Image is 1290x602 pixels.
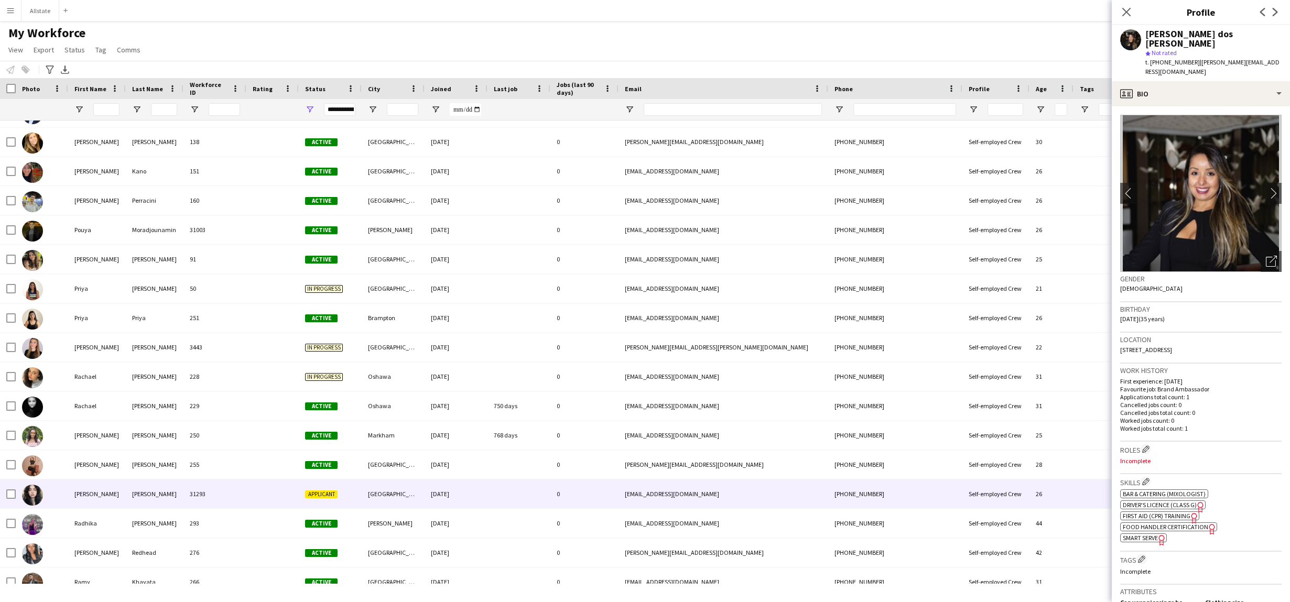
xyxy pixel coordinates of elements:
[183,567,246,596] div: 266
[619,127,828,156] div: [PERSON_NAME][EMAIL_ADDRESS][DOMAIN_NAME]
[190,105,199,114] button: Open Filter Menu
[74,85,106,93] span: First Name
[828,157,962,185] div: [PHONE_NUMBER]
[1080,105,1089,114] button: Open Filter Menu
[962,479,1029,508] div: Self-employed Crew
[305,105,315,114] button: Open Filter Menu
[117,45,140,54] span: Comms
[183,157,246,185] div: 151
[853,103,956,116] input: Phone Filter Input
[619,303,828,332] div: [EMAIL_ADDRESS][DOMAIN_NAME]
[1120,377,1282,385] p: First experience: [DATE]
[22,85,40,93] span: Photo
[1145,29,1282,48] div: [PERSON_NAME] dos [PERSON_NAME]
[305,197,338,205] span: Active
[431,105,440,114] button: Open Filter Menu
[305,226,338,234] span: Active
[619,274,828,303] div: [EMAIL_ADDRESS][DOMAIN_NAME]
[1029,274,1074,303] div: 21
[1120,476,1282,487] h3: Skills
[68,450,126,479] div: [PERSON_NAME]
[1120,567,1282,575] p: Incomplete
[305,344,343,352] span: In progress
[22,455,43,476] img: Rachel Clark
[1029,362,1074,391] div: 31
[828,450,962,479] div: [PHONE_NUMBER]
[68,215,126,244] div: Pouya
[22,309,43,330] img: Priya Priya
[305,549,338,557] span: Active
[828,479,962,508] div: [PHONE_NUMBER]
[362,538,425,567] div: [GEOGRAPHIC_DATA]
[619,362,828,391] div: [EMAIL_ADDRESS][DOMAIN_NAME]
[34,45,54,54] span: Export
[550,538,619,567] div: 0
[362,391,425,420] div: Oshawa
[425,245,487,273] div: [DATE]
[132,105,142,114] button: Open Filter Menu
[362,421,425,450] div: Markham
[1055,103,1067,116] input: Age Filter Input
[828,567,962,596] div: [PHONE_NUMBER]
[183,245,246,273] div: 91
[362,215,425,244] div: [PERSON_NAME]
[550,274,619,303] div: 0
[962,567,1029,596] div: Self-employed Crew
[68,127,126,156] div: [PERSON_NAME]
[22,485,43,506] img: Rachel Zenti
[22,133,43,154] img: Pascale Behrman
[126,421,183,450] div: [PERSON_NAME]
[828,127,962,156] div: [PHONE_NUMBER]
[253,85,273,93] span: Rating
[962,157,1029,185] div: Self-employed Crew
[550,391,619,420] div: 0
[68,245,126,273] div: [PERSON_NAME]
[1036,105,1045,114] button: Open Filter Menu
[22,543,43,564] img: Ramona Redhead
[22,426,43,447] img: Rachel Aarons
[1029,157,1074,185] div: 26
[425,303,487,332] div: [DATE]
[1120,393,1282,401] p: Applications total count: 1
[828,274,962,303] div: [PHONE_NUMBER]
[1120,274,1282,283] h3: Gender
[183,333,246,362] div: 3443
[425,215,487,244] div: [DATE]
[8,45,23,54] span: View
[962,538,1029,567] div: Self-employed Crew
[183,479,246,508] div: 31293
[962,391,1029,420] div: Self-employed Crew
[1029,567,1074,596] div: 31
[1029,127,1074,156] div: 30
[1145,58,1200,66] span: t. [PHONE_NUMBER]
[1123,534,1158,542] span: Smart Serve
[183,186,246,215] div: 160
[305,168,338,176] span: Active
[550,186,619,215] div: 0
[362,157,425,185] div: [GEOGRAPHIC_DATA]
[550,421,619,450] div: 0
[550,303,619,332] div: 0
[1080,85,1094,93] span: Tags
[68,186,126,215] div: [PERSON_NAME]
[425,362,487,391] div: [DATE]
[362,186,425,215] div: [GEOGRAPHIC_DATA]
[190,81,227,96] span: Workforce ID
[962,450,1029,479] div: Self-employed Crew
[962,303,1029,332] div: Self-employed Crew
[8,25,85,41] span: My Workforce
[550,215,619,244] div: 0
[550,127,619,156] div: 0
[368,85,380,93] span: City
[368,105,377,114] button: Open Filter Menu
[619,391,828,420] div: [EMAIL_ADDRESS][DOMAIN_NAME]
[619,421,828,450] div: [EMAIL_ADDRESS][DOMAIN_NAME]
[425,391,487,420] div: [DATE]
[1112,81,1290,106] div: Bio
[1029,509,1074,538] div: 44
[988,103,1023,116] input: Profile Filter Input
[619,333,828,362] div: [PERSON_NAME][EMAIL_ADDRESS][PERSON_NAME][DOMAIN_NAME]
[126,303,183,332] div: Priya
[183,421,246,450] div: 250
[619,450,828,479] div: [PERSON_NAME][EMAIL_ADDRESS][DOMAIN_NAME]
